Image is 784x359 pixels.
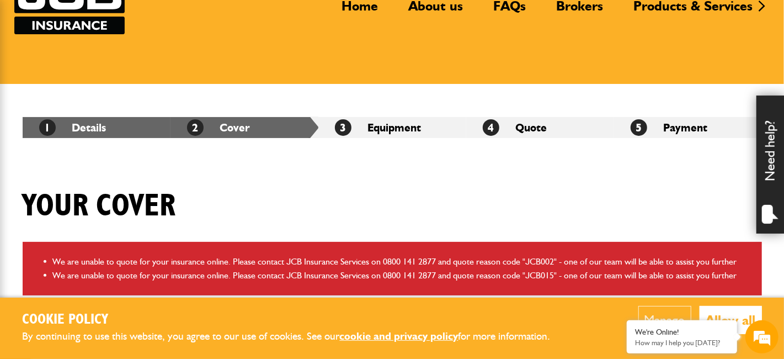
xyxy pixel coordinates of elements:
span: 3 [335,119,351,136]
a: 1Details [39,121,106,134]
button: Manage [638,306,691,334]
span: 1 [39,119,56,136]
li: Quote [466,117,614,138]
span: 5 [631,119,647,136]
input: Enter your last name [14,102,201,126]
div: Need help? [756,96,784,234]
li: Cover [170,117,318,138]
p: How may I help you today? [635,339,729,347]
h2: Cookie Policy [23,312,569,329]
textarea: Type your message and hit 'Enter' [14,200,201,271]
span: 2 [187,119,204,136]
li: We are unable to quote for your insurance online. Please contact JCB Insurance Services on 0800 1... [53,268,754,283]
div: We're Online! [635,328,729,337]
button: Allow all [700,306,762,334]
div: Minimize live chat window [181,6,207,32]
div: Chat with us now [57,62,185,76]
span: 4 [483,119,499,136]
h1: Your cover [23,188,176,225]
p: By continuing to use this website, you agree to our use of cookies. See our for more information. [23,328,569,345]
input: Enter your phone number [14,167,201,192]
li: We are unable to quote for your insurance online. Please contact JCB Insurance Services on 0800 1... [53,255,754,269]
li: Equipment [318,117,466,138]
img: d_20077148190_company_1631870298795_20077148190 [19,61,46,77]
li: Payment [614,117,762,138]
em: Start Chat [150,279,200,294]
a: cookie and privacy policy [340,330,458,342]
input: Enter your email address [14,135,201,159]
